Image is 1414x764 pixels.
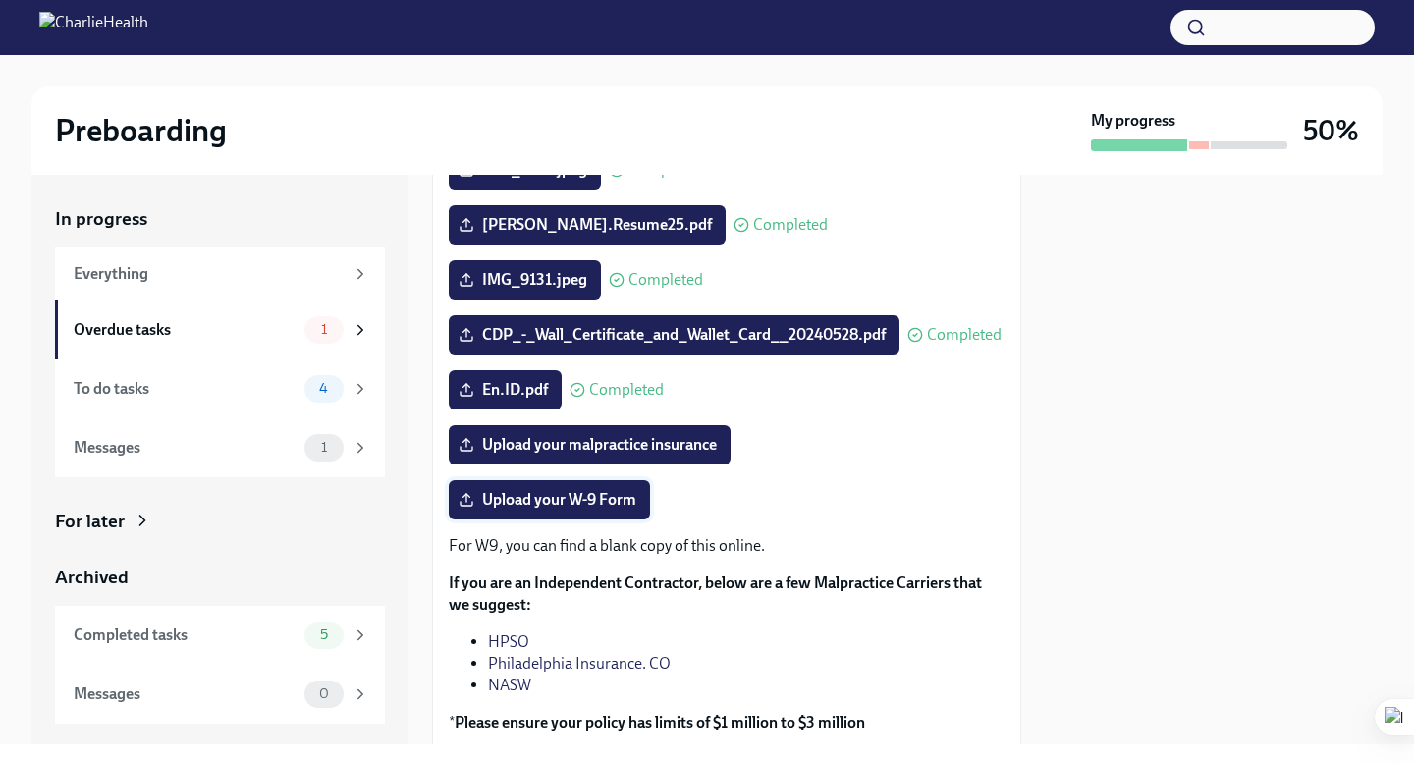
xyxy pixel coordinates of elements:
a: To do tasks4 [55,359,385,418]
span: IMG_9131.jpeg [462,270,587,290]
strong: If you are an Independent Contractor, below are a few Malpractice Carriers that we suggest: [449,573,982,614]
span: 5 [308,628,340,642]
h3: 50% [1303,113,1359,148]
span: 1 [309,440,339,455]
span: Upload your malpractice insurance [462,435,717,455]
a: Overdue tasks1 [55,300,385,359]
span: En.ID.pdf [462,380,548,400]
span: Upload your W-9 Form [462,490,636,510]
div: Everything [74,263,344,285]
a: In progress [55,206,385,232]
a: For later [55,509,385,534]
span: 4 [307,381,340,396]
h2: Preboarding [55,111,227,150]
span: Completed [589,382,664,398]
span: Completed [753,217,828,233]
label: IMG_9131.jpeg [449,260,601,300]
p: For W9, you can find a blank copy of this online. [449,535,1005,557]
div: Messages [74,437,297,459]
span: [PERSON_NAME].Resume25.pdf [462,215,712,235]
a: Messages1 [55,418,385,477]
span: Completed [628,272,703,288]
a: Everything [55,247,385,300]
label: [PERSON_NAME].Resume25.pdf [449,205,726,245]
label: Upload your W-9 Form [449,480,650,519]
span: Completed [628,162,703,178]
span: Completed [927,327,1002,343]
span: 1 [309,322,339,337]
span: 0 [307,686,341,701]
a: HPSO [488,632,529,651]
div: Overdue tasks [74,319,297,341]
div: For later [55,509,125,534]
a: Messages0 [55,665,385,724]
label: CDP_-_Wall_Certificate_and_Wallet_Card__20240528.pdf [449,315,899,355]
label: En.ID.pdf [449,370,562,409]
strong: Please ensure your policy has limits of $1 million to $3 million [455,713,865,732]
div: To do tasks [74,378,297,400]
span: CDP_-_Wall_Certificate_and_Wallet_Card__20240528.pdf [462,325,886,345]
a: Completed tasks5 [55,606,385,665]
div: Messages [74,683,297,705]
label: Upload your malpractice insurance [449,425,731,464]
a: Archived [55,565,385,590]
strong: My progress [1091,110,1175,132]
img: CharlieHealth [39,12,148,43]
a: NASW [488,676,531,694]
a: Philadelphia Insurance. CO [488,654,671,673]
div: Completed tasks [74,625,297,646]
